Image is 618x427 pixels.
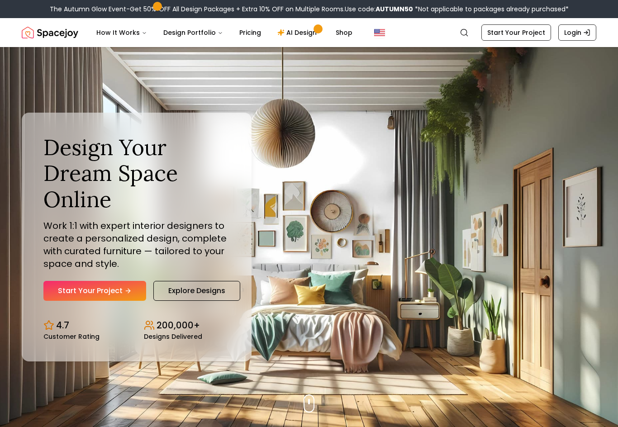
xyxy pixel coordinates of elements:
a: Shop [328,24,360,42]
nav: Global [22,18,596,47]
nav: Main [89,24,360,42]
div: The Autumn Glow Event-Get 50% OFF All Design Packages + Extra 10% OFF on Multiple Rooms. [50,5,569,14]
img: Spacejoy Logo [22,24,78,42]
a: AI Design [270,24,327,42]
b: AUTUMN50 [376,5,413,14]
a: Start Your Project [43,281,146,301]
a: Start Your Project [481,24,551,41]
img: United States [374,27,385,38]
a: Login [558,24,596,41]
a: Pricing [232,24,268,42]
h1: Design Your Dream Space Online [43,134,230,213]
span: *Not applicable to packages already purchased* [413,5,569,14]
p: 200,000+ [157,319,200,332]
button: Design Portfolio [156,24,230,42]
div: Design stats [43,312,230,340]
a: Explore Designs [153,281,240,301]
p: 4.7 [56,319,69,332]
a: Spacejoy [22,24,78,42]
small: Designs Delivered [144,333,202,340]
p: Work 1:1 with expert interior designers to create a personalized design, complete with curated fu... [43,219,230,270]
small: Customer Rating [43,333,100,340]
button: How It Works [89,24,154,42]
span: Use code: [345,5,413,14]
